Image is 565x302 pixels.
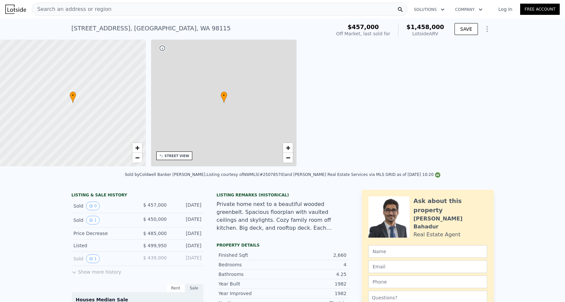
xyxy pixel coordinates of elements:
[132,143,142,153] a: Zoom in
[481,22,494,36] button: Show Options
[520,4,560,15] a: Free Account
[368,276,487,288] input: Phone
[414,196,487,215] div: Ask about this property
[219,261,283,268] div: Bedrooms
[86,216,100,224] button: View historical data
[70,91,76,103] div: •
[125,172,206,177] div: Sold by Coldwell Banker [PERSON_NAME] .
[165,153,189,158] div: STREET VIEW
[283,271,347,278] div: 4.25
[72,24,231,33] div: [STREET_ADDRESS] , [GEOGRAPHIC_DATA] , WA 98115
[283,143,293,153] a: Zoom in
[221,91,227,103] div: •
[206,172,440,177] div: Listing courtesy of NWMLS (#25078570) and [PERSON_NAME] Real Estate Services via MLS GRID as of [...
[221,92,227,98] span: •
[455,23,478,35] button: SAVE
[450,4,488,16] button: Company
[435,172,440,178] img: NWMLS Logo
[406,23,444,30] span: $1,458,000
[219,290,283,297] div: Year Improved
[219,252,283,258] div: Finished Sqft
[143,231,167,236] span: $ 485,000
[86,254,100,263] button: View historical data
[74,242,132,249] div: Listed
[132,153,142,163] a: Zoom out
[217,200,349,232] div: Private home next to a beautiful wooded greenbelt. Spacious floorplan with vaulted ceilings and s...
[414,231,461,239] div: Real Estate Agent
[74,230,132,237] div: Price Decrease
[490,6,520,13] a: Log In
[5,5,26,14] img: Lotside
[219,281,283,287] div: Year Built
[135,153,139,162] span: −
[368,260,487,273] input: Email
[172,230,202,237] div: [DATE]
[70,92,76,98] span: •
[286,144,290,152] span: +
[286,153,290,162] span: −
[172,254,202,263] div: [DATE]
[143,202,167,208] span: $ 457,000
[219,271,283,278] div: Bathrooms
[283,261,347,268] div: 4
[414,215,487,231] div: [PERSON_NAME] Bahadur
[283,252,347,258] div: 2,660
[143,243,167,248] span: $ 499,950
[86,202,100,210] button: View historical data
[143,217,167,222] span: $ 450,000
[172,202,202,210] div: [DATE]
[368,245,487,258] input: Name
[172,216,202,224] div: [DATE]
[74,202,132,210] div: Sold
[72,192,204,199] div: LISTING & SALE HISTORY
[74,254,132,263] div: Sold
[172,242,202,249] div: [DATE]
[348,23,379,30] span: $457,000
[336,30,390,37] div: Off Market, last sold for
[72,266,121,275] button: Show more history
[409,4,450,16] button: Solutions
[283,153,293,163] a: Zoom out
[74,216,132,224] div: Sold
[135,144,139,152] span: +
[217,192,349,198] div: Listing Remarks (Historical)
[185,284,204,292] div: Sale
[167,284,185,292] div: Rent
[217,243,349,248] div: Property details
[283,281,347,287] div: 1982
[143,255,167,260] span: $ 439,000
[406,30,444,37] div: Lotside ARV
[283,290,347,297] div: 1982
[32,5,111,13] span: Search an address or region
